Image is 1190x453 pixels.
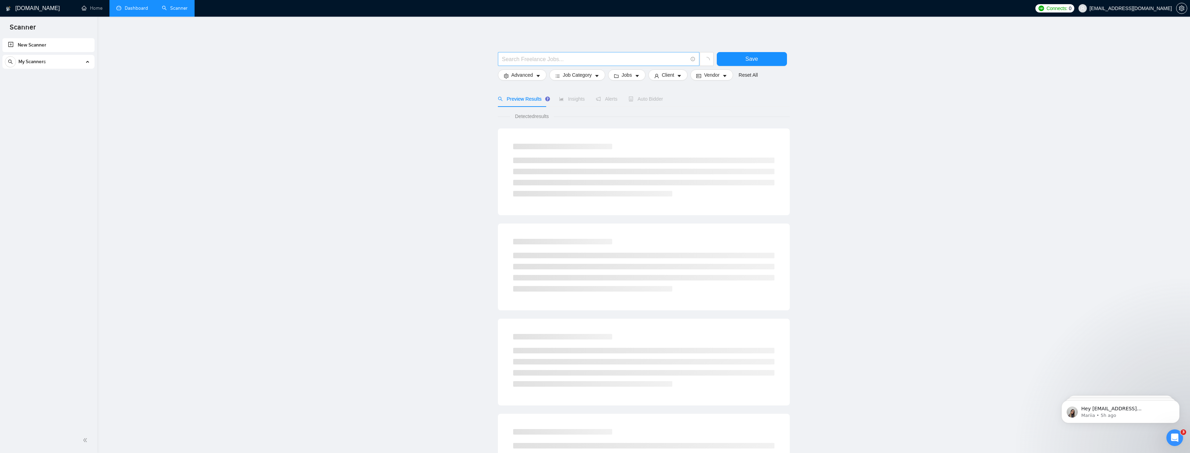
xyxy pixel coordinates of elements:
[1181,429,1186,435] span: 3
[4,22,41,37] span: Scanner
[18,55,46,69] span: My Scanners
[536,73,541,78] span: caret-down
[1176,6,1187,11] a: setting
[563,71,592,79] span: Job Category
[596,96,617,102] span: Alerts
[502,55,688,64] input: Search Freelance Jobs...
[2,38,95,52] li: New Scanner
[596,97,601,101] span: notification
[510,112,553,120] span: Detected results
[6,3,11,14] img: logo
[690,69,733,81] button: idcardVendorcaret-down
[739,71,758,79] a: Reset All
[30,20,119,164] span: Hey [EMAIL_ADDRESS][DOMAIN_NAME], Do you want to learn how to integrate GigRadar with your CRM of...
[635,73,640,78] span: caret-down
[704,57,710,63] span: loading
[722,73,727,78] span: caret-down
[691,57,695,61] span: info-circle
[559,96,585,102] span: Insights
[662,71,674,79] span: Client
[498,96,548,102] span: Preview Results
[696,73,701,78] span: idcard
[717,52,787,66] button: Save
[622,71,632,79] span: Jobs
[704,71,719,79] span: Vendor
[629,97,633,101] span: robot
[1051,386,1190,434] iframe: Intercom notifications message
[648,69,688,81] button: userClientcaret-down
[8,38,89,52] a: New Scanner
[608,69,646,81] button: folderJobscaret-down
[1080,6,1085,11] span: user
[5,56,16,67] button: search
[498,97,503,101] span: search
[83,437,90,444] span: double-left
[555,73,560,78] span: bars
[549,69,605,81] button: barsJob Categorycaret-down
[116,5,148,11] a: dashboardDashboard
[594,73,599,78] span: caret-down
[745,54,758,63] span: Save
[654,73,659,78] span: user
[559,97,564,101] span: area-chart
[498,69,547,81] button: settingAdvancedcaret-down
[1039,6,1044,11] img: upwork-logo.png
[614,73,619,78] span: folder
[544,96,551,102] div: Tooltip anchor
[30,27,120,33] p: Message from Mariia, sent 5h ago
[629,96,663,102] span: Auto Bidder
[1047,5,1067,12] span: Connects:
[504,73,509,78] span: setting
[162,5,188,11] a: searchScanner
[5,59,16,64] span: search
[511,71,533,79] span: Advanced
[677,73,682,78] span: caret-down
[1069,5,1072,12] span: 0
[82,5,102,11] a: homeHome
[1176,3,1187,14] button: setting
[1166,429,1183,446] iframe: Intercom live chat
[2,55,95,72] li: My Scanners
